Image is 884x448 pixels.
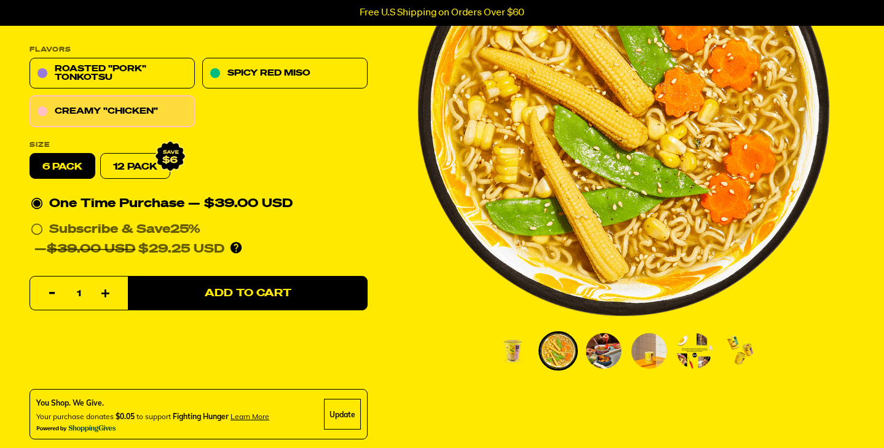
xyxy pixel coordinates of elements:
span: to support [136,412,171,422]
span: Fighting Hunger [173,412,229,422]
a: Spicy Red Miso [202,58,368,89]
img: Powered By ShoppingGives [36,425,116,433]
span: 25% [170,224,200,236]
del: $39.00 USD [47,243,135,256]
li: Go to slide 1 [493,331,532,371]
li: Go to slide 4 [629,331,669,371]
img: Creamy "Chicken" Cup Ramen [722,333,758,369]
li: Go to slide 3 [584,331,623,371]
div: — $29.25 USD [34,240,224,259]
img: Creamy "Chicken" Cup Ramen [586,333,622,369]
a: 12 Pack [100,154,170,179]
div: PDP main carousel thumbnails [417,331,830,371]
div: Subscribe & Save [49,220,200,240]
li: Go to slide 6 [720,331,760,371]
a: Roasted "Pork" Tonkotsu [30,58,195,89]
span: $0.05 [116,412,135,422]
a: Creamy "Chicken" [30,96,195,127]
span: Your purchase donates [36,412,114,422]
div: You Shop. We Give. [36,398,269,409]
label: 6 pack [30,154,95,179]
div: One Time Purchase [31,194,366,214]
img: Creamy "Chicken" Cup Ramen [495,333,531,369]
div: Update Cause Button [324,399,361,430]
img: Creamy "Chicken" Cup Ramen [540,333,576,369]
label: Size [30,142,368,149]
img: Creamy "Chicken" Cup Ramen [677,333,712,369]
li: Go to slide 5 [675,331,714,371]
span: Learn more about donating [231,412,269,422]
span: Add to Cart [205,288,291,299]
p: Flavors [30,47,368,53]
input: quantity [37,277,120,312]
button: Add to Cart [128,277,368,311]
p: Free U.S Shipping on Orders Over $60 [360,7,524,18]
li: Go to slide 2 [539,331,578,371]
div: — $39.00 USD [188,194,293,214]
img: Creamy "Chicken" Cup Ramen [631,333,667,369]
